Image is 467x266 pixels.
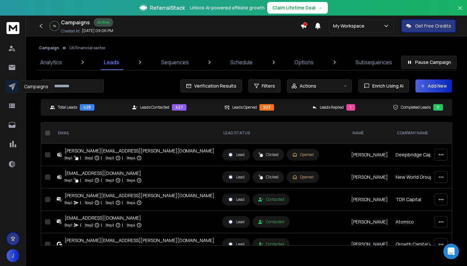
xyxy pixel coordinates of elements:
p: | [101,199,102,206]
p: Subsequences [355,58,392,66]
p: Step 4 [127,177,135,184]
div: Open Intercom Messenger [443,244,459,259]
div: Opened [292,175,314,180]
p: | [122,177,123,184]
div: [EMAIL_ADDRESS][DOMAIN_NAME] [65,215,142,221]
p: Step 1 [65,155,72,161]
button: Claim Lifetime Deal→ [267,2,328,14]
p: Step 2 [85,199,93,206]
a: Subsequences [352,54,396,70]
div: Opened [292,152,314,157]
button: J [6,249,19,262]
p: Step 4 [127,222,135,228]
div: Lead [228,152,245,158]
div: [EMAIL_ADDRESS][DOMAIN_NAME] [65,170,142,176]
th: NAME [347,123,392,144]
button: Add New [415,79,452,92]
p: | [80,177,81,184]
p: | [101,222,102,228]
td: [PERSON_NAME] [347,211,392,233]
th: EMAIL [53,123,218,144]
div: Lead [228,174,245,180]
p: Step 3 [106,177,114,184]
p: Actions [300,83,316,89]
div: 427 [172,104,186,111]
div: Contacted [258,197,284,202]
td: Deepbridge Capital [392,144,449,166]
button: Pause Campaign [401,56,457,69]
a: Options [291,54,317,70]
span: → [318,5,323,11]
p: UK Financial sector [69,45,105,51]
div: [PERSON_NAME][EMAIL_ADDRESS][PERSON_NAME][DOMAIN_NAME] [65,148,214,154]
p: Completed Leads [401,105,431,110]
button: Verification Results [180,79,242,92]
p: Step 1 [65,222,72,228]
div: Lead [228,241,245,247]
p: Step 1 [65,199,72,206]
div: Clicked [258,152,279,157]
p: Step 2 [85,222,93,228]
p: My Workspace [333,23,367,29]
p: Schedule [230,58,253,66]
th: Company Name [392,123,449,144]
p: Step 1 [65,177,72,184]
span: Filters [262,83,275,89]
span: Verification Results [192,83,236,89]
a: Sequences [157,54,193,70]
p: Step 3 [106,244,114,251]
p: Leads Contacted [140,105,169,110]
div: 203 [259,104,274,111]
div: Clicked [258,175,279,180]
p: Created At: [61,29,80,34]
a: Leads [100,54,123,70]
p: [DATE] 09:06 PM [82,28,113,33]
div: Contacted [258,242,284,247]
p: Step 2 [85,155,93,161]
div: Lead [228,219,245,225]
p: | [101,244,102,251]
p: Leads Opened [232,105,257,110]
td: TDR Capital [392,188,449,211]
div: 1 [346,104,355,111]
a: Analytics [36,54,66,70]
button: Get Free Credits [401,19,456,32]
p: | [122,222,123,228]
p: Step 3 [106,155,114,161]
p: Step 3 [106,222,114,228]
th: LEAD STATUS [218,123,347,144]
p: | [101,155,102,161]
p: Leads [104,58,119,66]
button: Campaign [39,45,59,51]
p: Step 4 [127,244,135,251]
p: | [80,199,81,206]
p: Step 4 [127,155,135,161]
td: New World Group [392,166,449,188]
p: Leads Replied [320,105,344,110]
span: Enrich Using AI [370,83,403,89]
p: Step 2 [85,177,93,184]
div: Lead [228,197,245,202]
td: [PERSON_NAME] [347,144,392,166]
div: 428 [80,104,94,111]
td: [PERSON_NAME] [347,233,392,256]
h1: Campaigns [61,18,90,26]
p: Options [294,58,314,66]
p: Analytics [40,58,62,66]
div: [PERSON_NAME][EMAIL_ADDRESS][PERSON_NAME][DOMAIN_NAME] [65,237,214,244]
div: Campaigns [20,80,53,93]
p: Sequences [161,58,189,66]
p: Step 3 [106,199,114,206]
td: Growth Capital Ventures [392,233,449,256]
div: Contacted [258,219,284,224]
p: Step 4 [127,199,135,206]
div: Active [94,18,113,27]
p: | [122,244,123,251]
p: | [80,155,81,161]
div: 0 [433,104,443,111]
div: [PERSON_NAME][EMAIL_ADDRESS][PERSON_NAME][DOMAIN_NAME] [65,192,214,199]
p: | [80,222,81,228]
button: Filters [248,79,281,92]
p: | [122,155,123,161]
